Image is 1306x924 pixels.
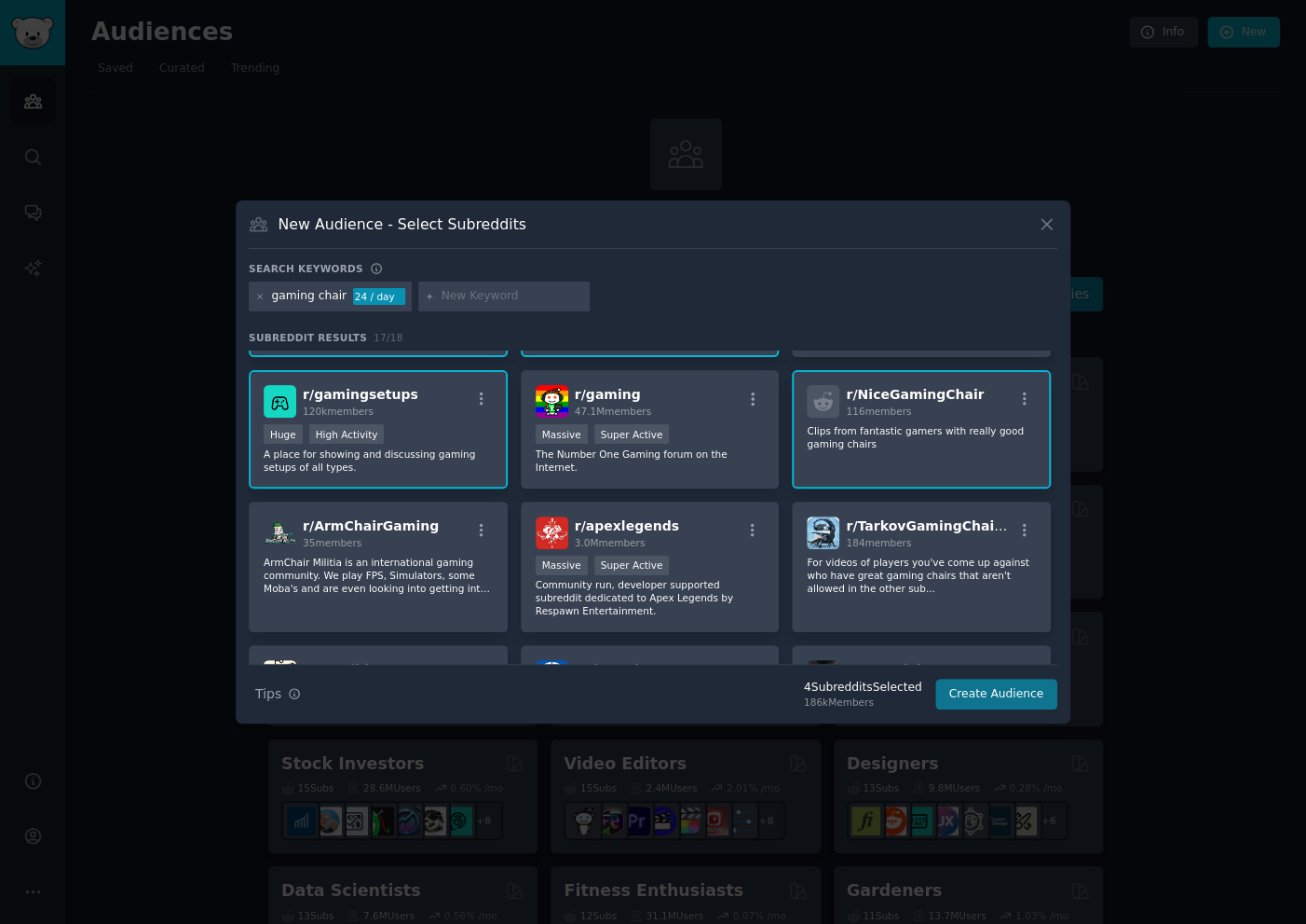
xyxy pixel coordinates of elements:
input: New Keyword [442,288,583,305]
p: A place for showing and discussing gaming setups of all types. [264,448,493,474]
img: simracing [536,660,568,693]
h3: Search keywords [249,262,363,275]
p: ArmChair Militia is an international gaming community. We play FPS, Simulators, some Moba's and a... [264,556,493,595]
span: r/ TarkovGamingChairVids [846,518,1031,533]
span: r/ simracing [575,662,658,677]
img: PcBuild [264,660,296,693]
span: 3.0M members [575,537,646,548]
span: r/ gamingsetups [303,387,418,402]
div: Massive [536,556,588,575]
span: 184 members [846,537,911,548]
div: Super Active [594,556,670,575]
div: 24 / day [353,288,405,305]
span: 47.1M members [575,406,651,417]
div: Super Active [594,424,670,444]
span: 35 members [303,537,361,548]
span: Subreddit Results [249,331,367,344]
span: Tips [255,684,281,704]
span: 116 members [846,406,911,417]
span: r/ NiceGamingChair [846,387,984,402]
div: Massive [536,424,588,444]
p: The Number One Gaming forum on the Internet. [536,448,765,474]
img: TarkovGamingChairVids [807,517,839,549]
img: apexlegends [536,517,568,549]
div: gaming chair [272,288,347,305]
span: 17 / 18 [374,332,403,343]
img: ArmChairGaming [264,517,296,549]
img: gamingsetups [264,385,296,418]
p: For videos of players you've come up against who have great gaming chairs that aren't allowed in ... [807,556,1036,595]
button: Create Audience [935,679,1058,710]
div: 4 Subreddit s Selected [804,680,922,696]
span: r/ ArmChairGaming [303,518,439,533]
img: gaming [536,385,568,418]
span: r/ PcBuild [303,662,369,677]
span: 120k members [303,406,374,417]
span: r/ apexlegends [575,518,679,533]
div: Huge [264,424,303,444]
span: r/ gaming [575,387,641,402]
h3: New Audience - Select Subreddits [279,214,526,234]
span: r/ secretlab [846,662,926,677]
div: 186k Members [804,696,922,709]
p: Community run, developer supported subreddit dedicated to Apex Legends by Respawn Entertainment. [536,578,765,617]
img: secretlab [807,660,839,693]
div: High Activity [309,424,385,444]
p: Clips from fantastic gamers with really good gaming chairs [807,424,1036,450]
button: Tips [249,678,307,710]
